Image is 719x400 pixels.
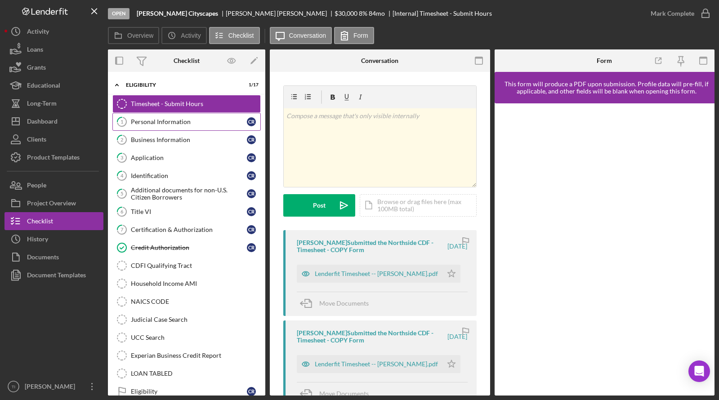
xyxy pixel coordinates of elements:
div: C R [247,387,256,396]
div: Open [108,8,130,19]
div: C R [247,171,256,180]
div: LOAN TABLED [131,370,260,377]
button: Conversation [270,27,332,44]
a: Experian Business Credit Report [112,347,261,364]
div: UCC Search [131,334,260,341]
label: Overview [127,32,153,39]
tspan: 6 [121,209,124,214]
a: Credit AuthorizationCR [112,239,261,257]
label: Conversation [289,32,326,39]
div: C R [247,153,256,162]
div: Household Income AMI [131,280,260,287]
div: C R [247,225,256,234]
div: Lenderfit Timesheet -- [PERSON_NAME].pdf [315,270,438,277]
div: Experian Business Credit Report [131,352,260,359]
div: C R [247,207,256,216]
div: Conversation [361,57,398,64]
label: Form [353,32,368,39]
div: Personal Information [131,118,247,125]
a: 5Additional documents for non-U.S. Citizen BorrowersCR [112,185,261,203]
text: TI [12,384,16,389]
div: [Internal] Timesheet - Submit Hours [393,10,492,17]
div: Eligibility [126,82,236,88]
div: 8 % [359,10,367,17]
div: Certification & Authorization [131,226,247,233]
div: C R [247,189,256,198]
div: Application [131,154,247,161]
button: Move Documents [297,292,378,315]
div: C R [247,117,256,126]
div: 1 / 17 [242,82,259,88]
a: Household Income AMI [112,275,261,293]
div: [PERSON_NAME] Submitted the Northside CDF - Timesheet - COPY Form [297,329,447,344]
div: Lenderfit Timesheet -- [PERSON_NAME].pdf [315,360,438,368]
label: Activity [181,32,201,39]
div: Checklist [174,57,200,64]
button: Checklist [209,27,260,44]
button: Lenderfit Timesheet -- [PERSON_NAME].pdf [297,355,460,373]
a: 3ApplicationCR [112,149,261,167]
button: Form [334,27,374,44]
a: 6Title VICR [112,203,261,221]
a: UCC Search [112,329,261,347]
div: Identification [131,172,247,179]
a: Judicial Case Search [112,311,261,329]
a: CDFI Qualifying Tract [112,257,261,275]
div: This form will produce a PDF upon submission. Profile data will pre-fill, if applicable, and othe... [499,80,715,95]
div: [PERSON_NAME] Submitted the Northside CDF - Timesheet - COPY Form [297,239,447,253]
button: TI[PERSON_NAME] [4,378,103,396]
button: Document Templates [4,266,103,284]
div: NAICS CODE [131,298,260,305]
a: 7Certification & AuthorizationCR [112,221,261,239]
button: Lenderfit Timesheet -- [PERSON_NAME].pdf [297,265,460,283]
button: Post [283,194,355,217]
div: Business Information [131,136,247,143]
button: Mark Complete [642,4,715,22]
time: 2025-08-06 14:47 [448,243,468,250]
div: Judicial Case Search [131,316,260,323]
label: Checklist [228,32,254,39]
div: Post [313,194,326,217]
div: Additional documents for non-U.S. Citizen Borrowers [131,187,247,201]
div: Form [597,57,612,64]
div: C R [247,135,256,144]
span: $30,000 [335,9,357,17]
div: CDFI Qualifying Tract [131,262,260,269]
tspan: 7 [121,227,124,232]
a: LOAN TABLED [112,364,261,382]
tspan: 3 [121,155,123,160]
tspan: 1 [121,119,123,124]
a: 4IdentificationCR [112,167,261,185]
div: Open Intercom Messenger [688,360,710,382]
a: Timesheet - Submit Hours [112,95,261,113]
div: Credit Authorization [131,244,247,251]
